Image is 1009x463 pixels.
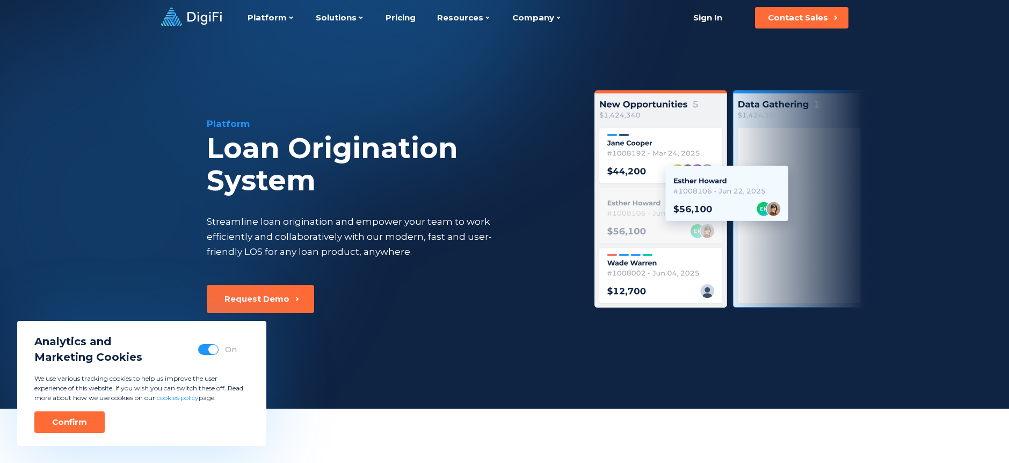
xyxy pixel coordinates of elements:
button: Request Demo [207,285,314,313]
button: Contact Sales [755,7,848,29]
span: Analytics and [34,334,142,350]
div: Request Demo [224,294,289,304]
div: Confirm [52,417,87,428]
div: Contact Sales [768,12,828,23]
div: Platform [207,117,568,130]
a: Sign In [680,7,736,29]
div: Loan Origination System [207,132,568,197]
button: Confirm [34,411,105,433]
p: We use various tracking cookies to help us improve the user experience of this website. If you wi... [34,374,249,403]
div: On [225,344,237,355]
a: cookies policy [157,394,199,402]
span: Marketing Cookies [34,350,142,365]
div: Streamline loan origination and empower your team to work efficiently and collaboratively with ou... [207,214,512,259]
